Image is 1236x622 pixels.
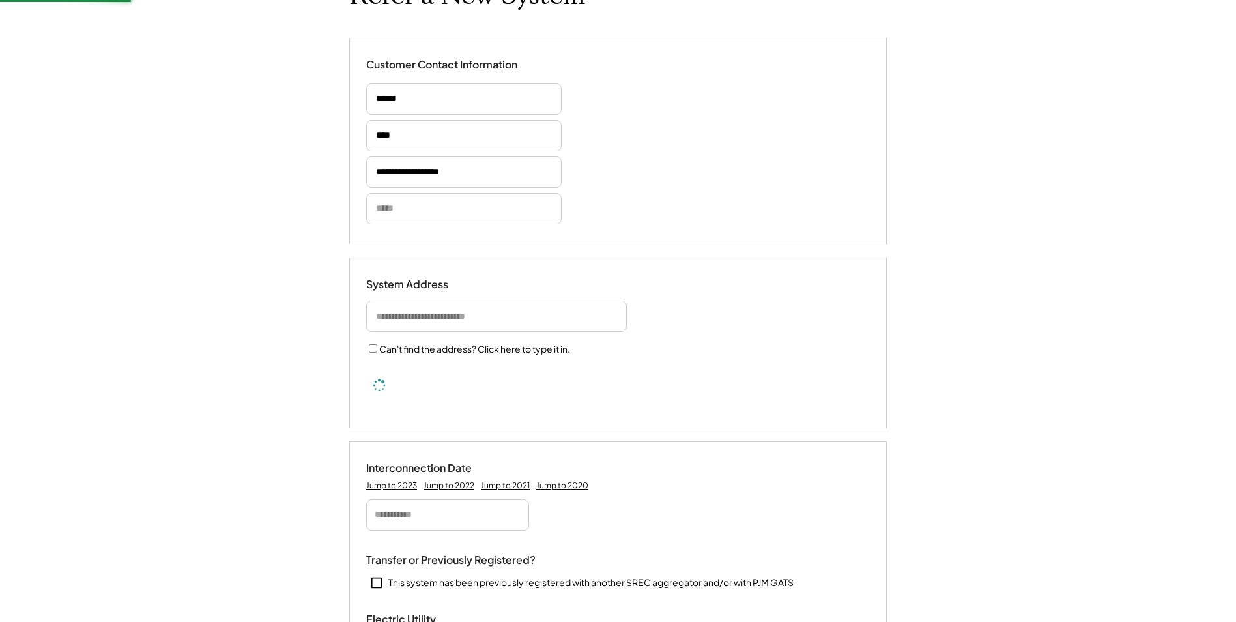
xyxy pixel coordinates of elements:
[366,462,496,475] div: Interconnection Date
[536,481,588,491] div: Jump to 2020
[366,58,517,72] div: Customer Contact Information
[379,343,570,355] label: Can't find the address? Click here to type it in.
[366,278,496,291] div: System Address
[366,554,536,567] div: Transfer or Previously Registered?
[424,481,474,491] div: Jump to 2022
[388,576,794,589] div: This system has been previously registered with another SREC aggregator and/or with PJM GATS
[481,481,530,491] div: Jump to 2021
[366,481,417,491] div: Jump to 2023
